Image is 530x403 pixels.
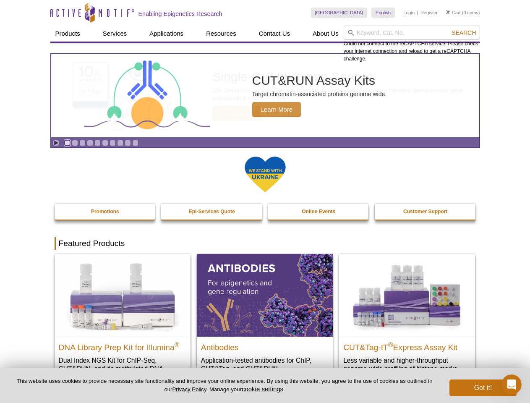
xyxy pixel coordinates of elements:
div: Could not connect to the reCAPTCHA service. Please check your internet connection and reload to g... [344,26,480,63]
button: Got it! [449,379,517,396]
a: Go to slide 4 [87,140,93,146]
iframe: Intercom live chat [501,374,522,395]
button: Search [449,29,478,37]
strong: Epi-Services Quote [189,209,235,215]
a: Go to slide 5 [94,140,101,146]
a: About Us [308,26,344,42]
h2: Enabling Epigenetics Research [138,10,222,18]
a: Go to slide 10 [132,140,138,146]
button: cookie settings [242,385,283,393]
a: [GEOGRAPHIC_DATA] [311,8,368,18]
a: DNA Library Prep Kit for Illumina DNA Library Prep Kit for Illumina® Dual Index NGS Kit for ChIP-... [55,254,191,390]
a: Go to slide 6 [102,140,108,146]
a: Go to slide 3 [79,140,86,146]
h2: DNA Library Prep Kit for Illumina [59,339,186,352]
img: Your Cart [446,10,450,14]
a: Epi-Services Quote [161,204,263,220]
sup: ® [175,341,180,348]
strong: Customer Support [403,209,447,215]
li: (0 items) [446,8,480,18]
span: Search [452,29,476,36]
p: This website uses cookies to provide necessary site functionality and improve your online experie... [13,377,436,393]
input: Keyword, Cat. No. [344,26,480,40]
img: CUT&Tag-IT® Express Assay Kit [339,254,475,336]
p: Application-tested antibodies for ChIP, CUT&Tag, and CUT&RUN. [201,356,329,373]
sup: ® [388,341,393,348]
a: English [371,8,395,18]
img: We Stand With Ukraine [244,156,286,193]
img: All Antibodies [197,254,333,336]
a: Register [420,10,438,16]
a: Go to slide 8 [117,140,123,146]
h2: CUT&Tag-IT Express Assay Kit [343,339,471,352]
a: Customer Support [375,204,476,220]
a: Go to slide 9 [125,140,131,146]
p: Less variable and higher-throughput genome-wide profiling of histone marks​. [343,356,471,373]
a: Applications [144,26,188,42]
a: Promotions [55,204,156,220]
a: Go to slide 1 [64,140,70,146]
h2: Antibodies [201,339,329,352]
a: Services [98,26,132,42]
a: Go to slide 7 [110,140,116,146]
a: Resources [201,26,241,42]
a: Cart [446,10,461,16]
a: CUT&Tag-IT® Express Assay Kit CUT&Tag-IT®Express Assay Kit Less variable and higher-throughput ge... [339,254,475,381]
a: Online Events [268,204,370,220]
h2: Featured Products [55,237,476,250]
a: Toggle autoplay [53,140,59,146]
a: Products [50,26,85,42]
a: Go to slide 2 [72,140,78,146]
a: Login [403,10,415,16]
p: Dual Index NGS Kit for ChIP-Seq, CUT&RUN, and ds methylated DNA assays. [59,356,186,382]
strong: Online Events [302,209,335,215]
img: DNA Library Prep Kit for Illumina [55,254,191,336]
a: Privacy Policy [172,386,206,393]
li: | [417,8,418,18]
strong: Promotions [91,209,119,215]
a: Contact Us [254,26,295,42]
a: All Antibodies Antibodies Application-tested antibodies for ChIP, CUT&Tag, and CUT&RUN. [197,254,333,381]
